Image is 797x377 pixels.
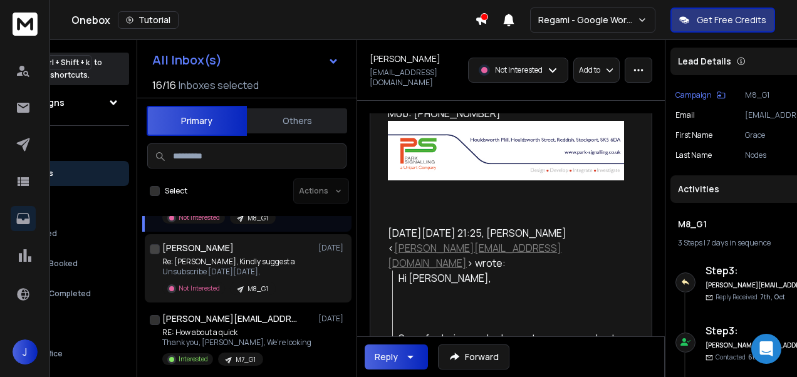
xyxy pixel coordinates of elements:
[179,284,220,293] p: Not Interested
[152,78,176,93] span: 16 / 16
[438,344,509,369] button: Forward
[675,130,712,140] p: First Name
[678,237,702,248] span: 3 Steps
[71,11,475,29] div: Onebox
[318,243,346,253] p: [DATE]
[388,225,624,271] div: [DATE][DATE] 21:25, [PERSON_NAME] < > wrote:
[118,11,179,29] button: Tutorial
[247,214,268,223] p: M8_G1
[751,334,781,364] div: Open Intercom Messenger
[162,312,300,325] h1: [PERSON_NAME][EMAIL_ADDRESS][PERSON_NAME][DOMAIN_NAME]
[538,14,637,26] p: Regami - Google Workspace
[38,55,91,70] span: Ctrl + Shift + k
[697,14,766,26] p: Get Free Credits
[675,90,726,100] button: Campaign
[16,289,91,299] p: Meeting Completed
[388,106,624,121] div: Mob: [PHONE_NUMBER]
[147,106,247,136] button: Primary
[495,65,543,75] p: Not Interested
[716,353,774,362] p: Contacted
[165,186,187,196] label: Select
[365,344,428,369] button: Reply
[162,257,295,267] p: Re: [PERSON_NAME], Kindly suggest a
[152,54,222,66] h1: All Inbox(s)
[670,8,775,33] button: Get Free Credits
[675,90,712,100] p: Campaign
[760,292,785,301] span: 7th, Oct
[162,338,311,348] p: Thank you, [PERSON_NAME], We’re looking
[162,242,234,254] h1: [PERSON_NAME]
[14,56,102,81] p: Press to check for shortcuts.
[370,68,461,88] p: [EMAIL_ADDRESS][DOMAIN_NAME]
[579,65,600,75] p: Add to
[716,292,785,302] p: Reply Received
[707,237,771,248] span: 7 days in sequence
[162,267,295,277] p: Unsubscribe [DATE][DATE],
[675,110,695,120] p: Email
[142,48,349,73] button: All Inbox(s)
[236,355,256,364] p: M7_G1
[678,55,731,68] p: Lead Details
[247,107,347,135] button: Others
[162,328,311,338] p: RE: How about a quick
[13,339,38,364] button: J
[388,121,624,180] img: AIorK4xVgmj5pPmsA_VogXFouQulzFQAyXxoohqq6Is0lKNsft_v_UKXVo-o576JLYbVmyijfiFw7KY
[748,353,774,361] span: 6th, Oct
[375,351,398,363] div: Reply
[179,78,259,93] h3: Inboxes selected
[388,241,561,270] a: [PERSON_NAME][EMAIL_ADDRESS][DOMAIN_NAME]
[675,150,712,160] p: Last Name
[318,314,346,324] p: [DATE]
[179,213,220,222] p: Not Interested
[370,53,440,65] h1: [PERSON_NAME]
[179,354,208,364] p: Interested
[247,284,268,294] p: M8_G1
